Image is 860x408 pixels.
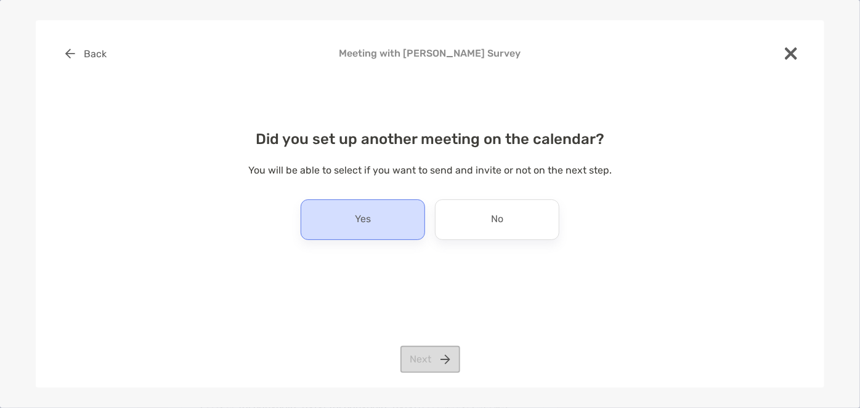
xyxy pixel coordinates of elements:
img: close modal [785,47,797,60]
h4: Did you set up another meeting on the calendar? [55,130,805,148]
h4: Meeting with [PERSON_NAME] Survey [55,47,805,59]
p: You will be able to select if you want to send and invite or not on the next step. [55,162,805,178]
button: Back [55,40,116,67]
p: Yes [355,210,371,230]
img: button icon [65,49,75,58]
p: No [491,210,503,230]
